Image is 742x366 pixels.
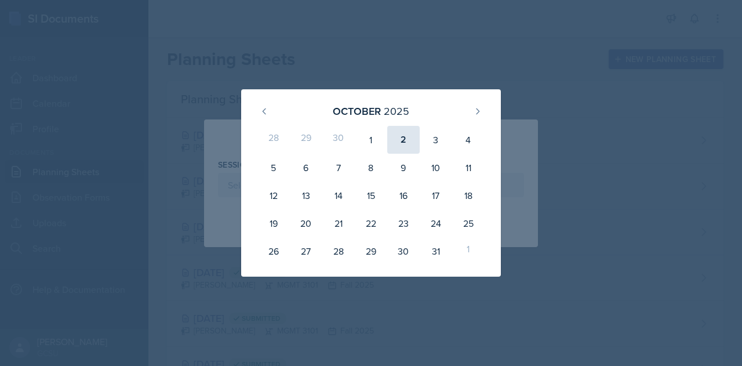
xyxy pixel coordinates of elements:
div: 11 [452,154,485,182]
div: 14 [322,182,355,209]
div: 20 [290,209,322,237]
div: 25 [452,209,485,237]
div: 5 [257,154,290,182]
div: 2 [387,126,420,154]
div: 4 [452,126,485,154]
div: 23 [387,209,420,237]
div: 29 [290,126,322,154]
div: 6 [290,154,322,182]
div: 1 [452,237,485,265]
div: 28 [257,126,290,154]
div: 27 [290,237,322,265]
div: 1 [355,126,387,154]
div: 3 [420,126,452,154]
div: 18 [452,182,485,209]
div: 15 [355,182,387,209]
div: 17 [420,182,452,209]
div: 28 [322,237,355,265]
div: 19 [257,209,290,237]
div: October [333,103,381,119]
div: 26 [257,237,290,265]
div: 22 [355,209,387,237]
div: 30 [387,237,420,265]
div: 12 [257,182,290,209]
div: 10 [420,154,452,182]
div: 16 [387,182,420,209]
div: 9 [387,154,420,182]
div: 29 [355,237,387,265]
div: 31 [420,237,452,265]
div: 8 [355,154,387,182]
div: 2025 [384,103,409,119]
div: 13 [290,182,322,209]
div: 24 [420,209,452,237]
div: 30 [322,126,355,154]
div: 7 [322,154,355,182]
div: 21 [322,209,355,237]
